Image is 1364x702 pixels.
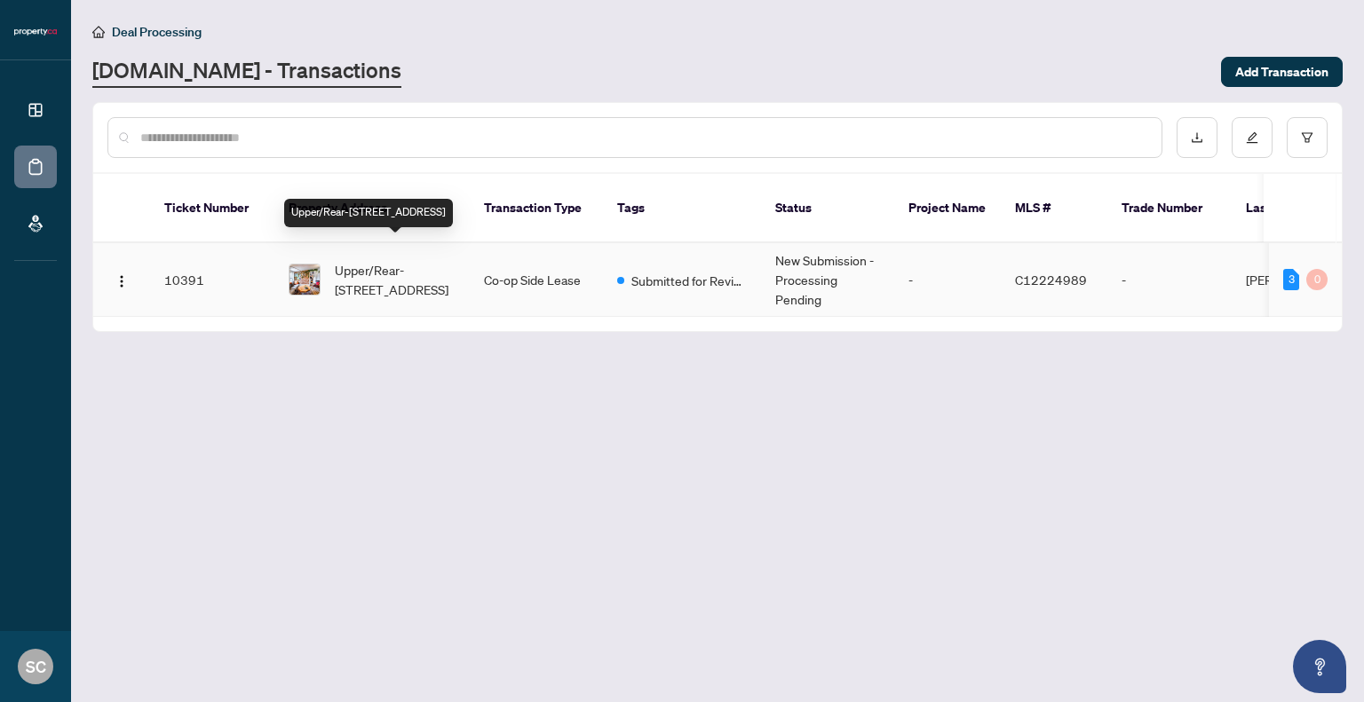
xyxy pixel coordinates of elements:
button: edit [1232,117,1273,158]
span: edit [1246,131,1258,144]
td: Co-op Side Lease [470,243,603,317]
span: Upper/Rear-[STREET_ADDRESS] [335,260,456,299]
button: filter [1287,117,1328,158]
img: thumbnail-img [289,264,320,295]
td: New Submission - Processing Pending [761,243,894,317]
button: Logo [107,265,136,294]
div: 0 [1306,269,1328,290]
td: - [894,243,1001,317]
th: Trade Number [1107,174,1232,243]
td: 10391 [150,243,274,317]
span: Add Transaction [1235,58,1328,86]
th: Property Address [274,174,470,243]
th: Project Name [894,174,1001,243]
th: MLS # [1001,174,1107,243]
a: [DOMAIN_NAME] - Transactions [92,56,401,88]
th: Tags [603,174,761,243]
img: logo [14,27,57,37]
td: - [1107,243,1232,317]
span: filter [1301,131,1313,144]
span: home [92,26,105,38]
div: Upper/Rear-[STREET_ADDRESS] [284,199,453,227]
th: Status [761,174,894,243]
span: Deal Processing [112,24,202,40]
span: download [1191,131,1203,144]
span: C12224989 [1015,272,1087,288]
th: Transaction Type [470,174,603,243]
button: Add Transaction [1221,57,1343,87]
span: SC [26,654,46,679]
button: Open asap [1293,640,1346,693]
div: 3 [1283,269,1299,290]
span: Submitted for Review [631,271,747,290]
img: Logo [115,274,129,288]
button: download [1177,117,1217,158]
th: Ticket Number [150,174,274,243]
